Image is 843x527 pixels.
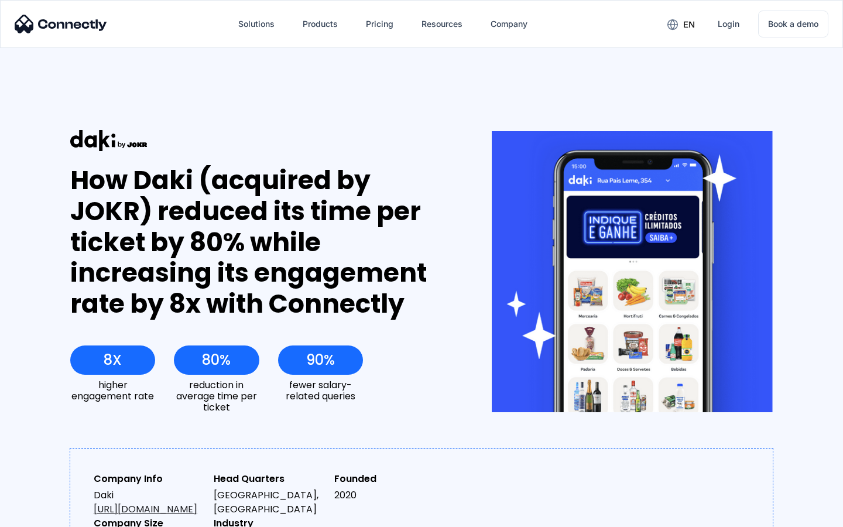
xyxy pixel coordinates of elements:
div: fewer salary-related queries [278,379,363,402]
div: 8X [104,352,122,368]
div: en [683,16,695,33]
div: How Daki (acquired by JOKR) reduced its time per ticket by 80% while increasing its engagement ra... [70,165,449,320]
div: Products [303,16,338,32]
div: reduction in average time per ticket [174,379,259,413]
div: 2020 [334,488,445,502]
a: Pricing [357,10,403,38]
div: Company [491,16,527,32]
ul: Language list [23,507,70,523]
div: Daki [94,488,204,516]
div: Pricing [366,16,393,32]
div: Founded [334,472,445,486]
div: [GEOGRAPHIC_DATA], [GEOGRAPHIC_DATA] [214,488,324,516]
div: Solutions [238,16,275,32]
div: Login [718,16,739,32]
div: Head Quarters [214,472,324,486]
a: [URL][DOMAIN_NAME] [94,502,197,516]
div: Resources [421,16,462,32]
div: 90% [306,352,335,368]
aside: Language selected: English [12,507,70,523]
img: Connectly Logo [15,15,107,33]
div: higher engagement rate [70,379,155,402]
div: 80% [202,352,231,368]
a: Login [708,10,749,38]
a: Book a demo [758,11,828,37]
div: Company Info [94,472,204,486]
